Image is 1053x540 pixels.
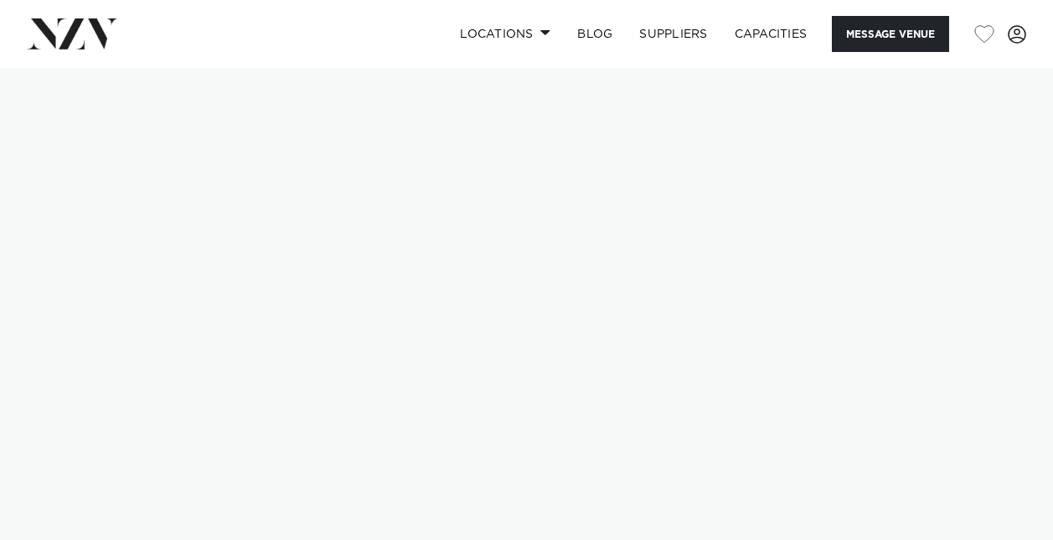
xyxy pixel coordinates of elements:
[721,16,821,52] a: Capacities
[626,16,720,52] a: SUPPLIERS
[27,18,118,49] img: nzv-logo.png
[446,16,564,52] a: Locations
[832,16,949,52] button: Message Venue
[564,16,626,52] a: BLOG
